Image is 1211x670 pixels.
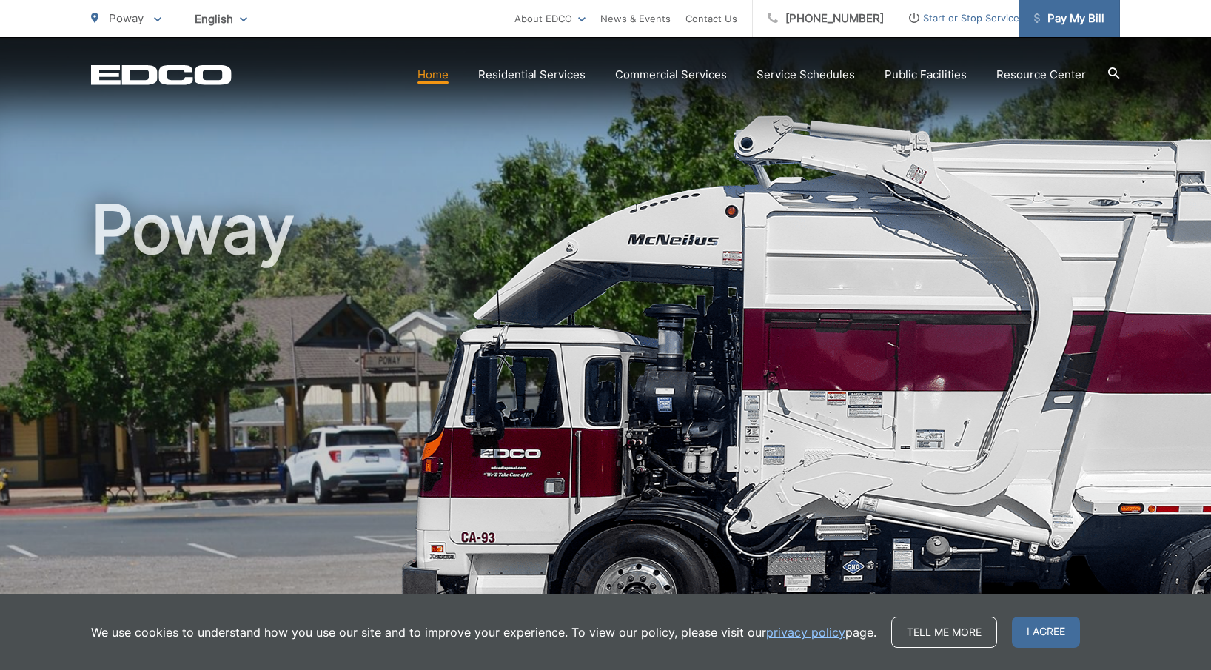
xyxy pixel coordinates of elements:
span: I agree [1012,617,1080,648]
a: Commercial Services [615,66,727,84]
a: Home [417,66,449,84]
span: Poway [109,11,144,25]
p: We use cookies to understand how you use our site and to improve your experience. To view our pol... [91,623,876,641]
a: Tell me more [891,617,997,648]
a: News & Events [600,10,671,27]
a: Public Facilities [885,66,967,84]
span: English [184,6,258,32]
h1: Poway [91,192,1120,661]
span: Pay My Bill [1034,10,1104,27]
a: Contact Us [685,10,737,27]
a: privacy policy [766,623,845,641]
a: Service Schedules [757,66,855,84]
a: Resource Center [996,66,1086,84]
a: EDCD logo. Return to the homepage. [91,64,232,85]
a: Residential Services [478,66,586,84]
a: About EDCO [514,10,586,27]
